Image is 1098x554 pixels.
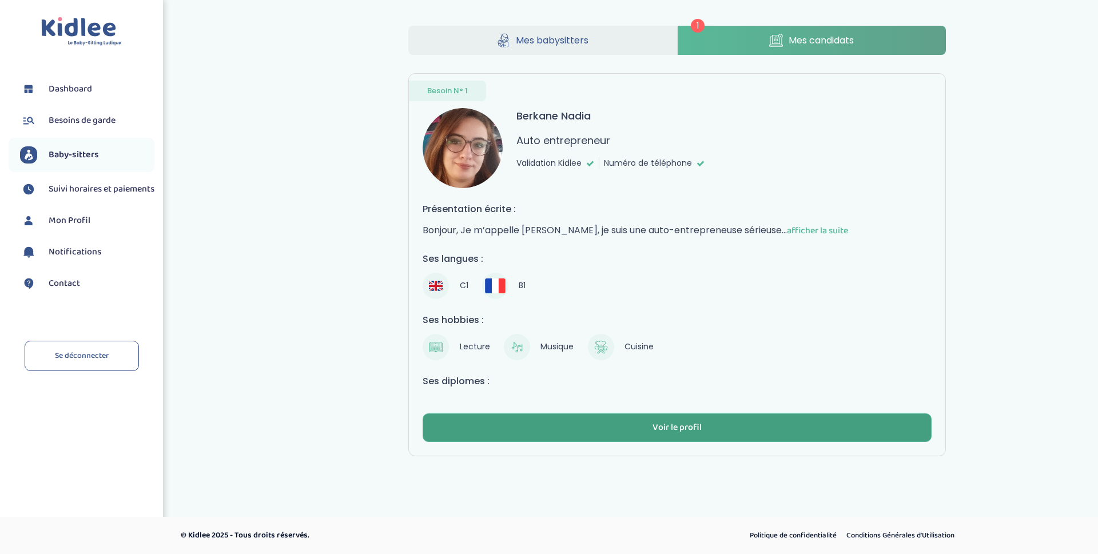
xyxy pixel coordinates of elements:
[49,148,99,162] span: Baby-sitters
[455,278,473,294] span: C1
[653,421,702,435] div: Voir le profil
[516,33,588,47] span: Mes babysitters
[20,81,154,98] a: Dashboard
[423,413,932,442] button: Voir le profil
[423,108,503,188] img: avatar
[25,341,139,371] a: Se déconnecter
[516,133,610,148] p: Auto entrepreneur
[20,181,154,198] a: Suivi horaires et paiements
[604,157,692,169] span: Numéro de téléphone
[620,339,659,355] span: Cuisine
[429,279,443,293] img: Anglais
[41,17,122,46] img: logo.svg
[514,278,531,294] span: B1
[536,339,579,355] span: Musique
[455,339,495,355] span: Lecture
[20,275,154,292] a: Contact
[20,81,37,98] img: dashboard.svg
[408,73,946,456] a: Besoin N° 1 avatar Berkane Nadia Auto entrepreneur Validation Kidlee Numéro de téléphone Présenta...
[516,157,582,169] span: Validation Kidlee
[20,181,37,198] img: suivihoraire.svg
[49,245,101,259] span: Notifications
[20,212,37,229] img: profil.svg
[427,85,468,97] span: Besoin N° 1
[49,182,154,196] span: Suivi horaires et paiements
[20,212,154,229] a: Mon Profil
[408,26,677,55] a: Mes babysitters
[423,223,932,238] p: Bonjour, Je m’appelle [PERSON_NAME], je suis une auto-entrepreneuse sérieuse...
[20,244,154,261] a: Notifications
[678,26,946,55] a: Mes candidats
[516,108,591,123] h3: Berkane Nadia
[746,528,841,543] a: Politique de confidentialité
[20,112,37,129] img: besoin.svg
[423,313,932,327] h4: Ses hobbies :
[20,112,154,129] a: Besoins de garde
[49,277,80,290] span: Contact
[485,278,506,293] img: Français
[20,146,154,164] a: Baby-sitters
[20,275,37,292] img: contact.svg
[423,374,932,388] h4: Ses diplomes :
[423,252,932,266] h4: Ses langues :
[20,244,37,261] img: notification.svg
[20,146,37,164] img: babysitters.svg
[842,528,958,543] a: Conditions Générales d’Utilisation
[423,202,932,216] h4: Présentation écrite :
[49,214,90,228] span: Mon Profil
[789,33,854,47] span: Mes candidats
[181,529,598,541] p: © Kidlee 2025 - Tous droits réservés.
[787,224,848,238] span: afficher la suite
[49,114,116,127] span: Besoins de garde
[691,19,705,33] span: 1
[49,82,92,96] span: Dashboard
